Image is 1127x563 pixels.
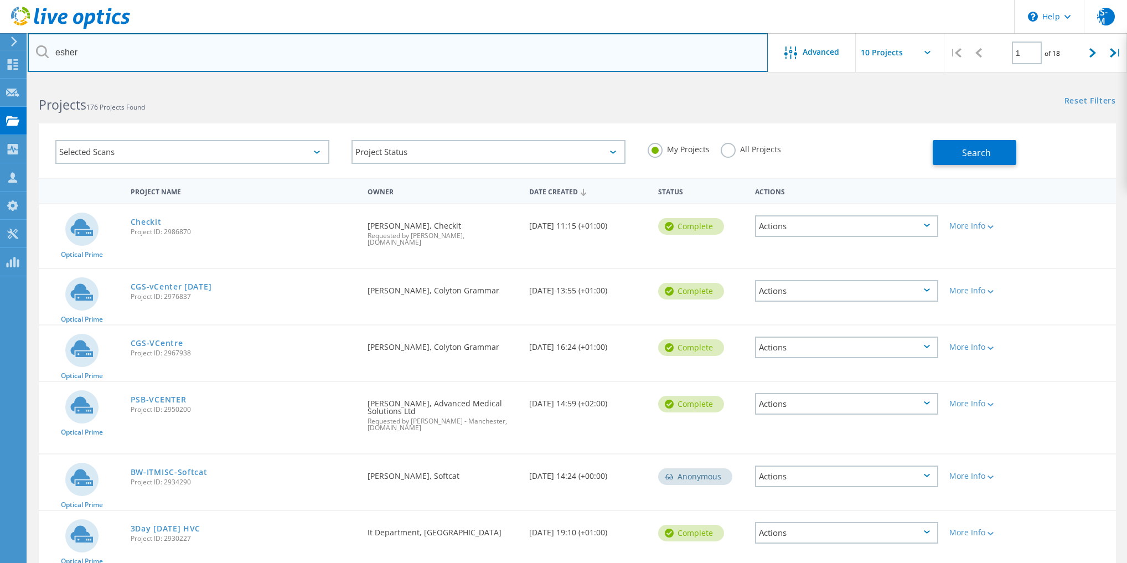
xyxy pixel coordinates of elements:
[949,343,1025,351] div: More Info
[131,293,356,300] span: Project ID: 2976837
[524,180,653,202] div: Date Created
[362,382,524,442] div: [PERSON_NAME], Advanced Medical Solutions Ltd
[131,218,162,226] a: Checkit
[658,468,732,485] div: Anonymous
[1064,97,1116,106] a: Reset Filters
[39,96,86,113] b: Projects
[949,222,1025,230] div: More Info
[131,339,183,347] a: CGS-VCentre
[125,180,362,201] div: Project Name
[755,466,938,487] div: Actions
[362,180,524,201] div: Owner
[28,33,768,72] input: Search projects by name, owner, ID, company, etc
[755,522,938,544] div: Actions
[86,102,145,112] span: 176 Projects Found
[61,429,103,436] span: Optical Prime
[1097,8,1115,25] span: JS-M
[131,350,356,357] span: Project ID: 2967938
[362,269,524,306] div: [PERSON_NAME], Colyton Grammar
[658,283,724,299] div: Complete
[61,251,103,258] span: Optical Prime
[351,140,625,164] div: Project Status
[1104,33,1127,73] div: |
[653,180,749,201] div: Status
[658,396,724,412] div: Complete
[1045,49,1060,58] span: of 18
[61,502,103,508] span: Optical Prime
[949,472,1025,480] div: More Info
[362,454,524,491] div: [PERSON_NAME], Softcat
[949,400,1025,407] div: More Info
[61,316,103,323] span: Optical Prime
[933,140,1016,165] button: Search
[658,218,724,235] div: Complete
[524,269,653,306] div: [DATE] 13:55 (+01:00)
[362,204,524,257] div: [PERSON_NAME], Checkit
[658,525,724,541] div: Complete
[721,143,781,153] label: All Projects
[944,33,967,73] div: |
[524,326,653,362] div: [DATE] 16:24 (+01:00)
[755,393,938,415] div: Actions
[962,147,991,159] span: Search
[368,418,518,431] span: Requested by [PERSON_NAME] - Manchester, [DOMAIN_NAME]
[949,287,1025,295] div: More Info
[131,535,356,542] span: Project ID: 2930227
[362,511,524,547] div: It Department, [GEOGRAPHIC_DATA]
[131,283,212,291] a: CGS-vCenter [DATE]
[11,23,130,31] a: Live Optics Dashboard
[61,373,103,379] span: Optical Prime
[524,511,653,547] div: [DATE] 19:10 (+01:00)
[755,280,938,302] div: Actions
[749,180,943,201] div: Actions
[658,339,724,356] div: Complete
[755,337,938,358] div: Actions
[524,454,653,491] div: [DATE] 14:24 (+00:00)
[524,382,653,419] div: [DATE] 14:59 (+02:00)
[131,396,187,404] a: PSB-VCENTER
[55,140,329,164] div: Selected Scans
[524,204,653,241] div: [DATE] 11:15 (+01:00)
[362,326,524,362] div: [PERSON_NAME], Colyton Grammar
[131,229,356,235] span: Project ID: 2986870
[1028,12,1038,22] svg: \n
[131,406,356,413] span: Project ID: 2950200
[131,525,201,533] a: 3Day [DATE] HVC
[131,479,356,485] span: Project ID: 2934290
[949,529,1025,536] div: More Info
[368,233,518,246] span: Requested by [PERSON_NAME], [DOMAIN_NAME]
[803,48,839,56] span: Advanced
[648,143,710,153] label: My Projects
[131,468,208,476] a: BW-ITMISC-Softcat
[755,215,938,237] div: Actions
